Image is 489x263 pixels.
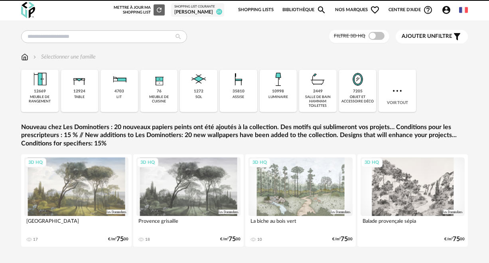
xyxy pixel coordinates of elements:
div: Provence grisaille [136,216,241,232]
img: OXP [21,2,35,18]
div: 3D HQ [361,158,383,168]
span: 75 [341,237,348,242]
div: 12669 [34,89,46,94]
span: 75 [116,237,124,242]
div: Sélectionner une famille [32,53,96,61]
span: 24 [216,9,222,15]
div: €/m² 00 [444,237,465,242]
a: 3D HQ La biche au bois vert 10 €/m²7500 [245,154,356,247]
div: Balade provençale sépia [361,216,465,232]
div: €/m² 00 [220,237,241,242]
div: 3D HQ [249,158,270,168]
div: 1272 [194,89,203,94]
img: Rangement.png [150,70,169,89]
div: 2449 [313,89,323,94]
img: Luminaire.png [268,70,288,89]
span: Filter icon [452,32,462,41]
div: 18 [145,237,150,242]
div: salle de bain hammam toilettes [302,95,334,108]
div: [PERSON_NAME] [174,9,221,16]
a: Shopping Lists [238,2,274,18]
div: assise [233,95,244,99]
span: Filtre 3D HQ [334,33,365,38]
img: Meuble%20de%20rangement.png [30,70,49,89]
img: more.7b13dc1.svg [391,84,404,97]
div: objet et accessoire déco [341,95,374,104]
img: Miroir.png [348,70,367,89]
div: 4703 [114,89,124,94]
button: Ajouter unfiltre Filter icon [396,30,468,43]
span: Account Circle icon [442,5,455,15]
span: Magnify icon [317,5,326,15]
div: lit [116,95,122,99]
div: sol [195,95,202,99]
span: Heart Outline icon [370,5,380,15]
span: 75 [229,237,236,242]
div: 12924 [73,89,85,94]
a: BibliothèqueMagnify icon [282,2,326,18]
img: Table.png [70,70,89,89]
span: Help Circle Outline icon [423,5,433,15]
div: meuble de cuisine [143,95,175,104]
div: Voir tout [379,70,416,112]
span: 75 [453,237,460,242]
a: 3D HQ Provence grisaille 18 €/m²7500 [133,154,244,247]
span: Centre d'aideHelp Circle Outline icon [388,5,433,15]
a: Nouveau chez Les Dominotiers : 20 nouveaux papiers peints ont été ajoutés à la collection. Des mo... [21,123,468,148]
span: Account Circle icon [442,5,451,15]
img: Salle%20de%20bain.png [308,70,327,89]
span: Refresh icon [156,8,163,12]
div: 76 [157,89,162,94]
img: Assise.png [229,70,248,89]
div: meuble de rangement [24,95,56,104]
span: filtre [402,33,452,40]
a: 3D HQ [GEOGRAPHIC_DATA] 17 €/m²7500 [21,154,132,247]
div: 3D HQ [25,158,46,168]
img: Literie.png [110,70,129,89]
div: 35810 [233,89,244,94]
a: Shopping List courante [PERSON_NAME] 24 [174,5,221,15]
div: €/m² 00 [332,237,353,242]
div: €/m² 00 [108,237,128,242]
div: 10998 [272,89,284,94]
a: 3D HQ Balade provençale sépia €/m²7500 [357,154,468,247]
img: fr [459,6,468,14]
div: [GEOGRAPHIC_DATA] [24,216,128,232]
div: 17 [33,237,38,242]
div: table [74,95,85,99]
div: 3D HQ [137,158,158,168]
div: 10 [257,237,262,242]
div: Mettre à jour ma Shopping List [114,4,165,16]
img: svg+xml;base64,PHN2ZyB3aWR0aD0iMTYiIGhlaWdodD0iMTciIHZpZXdCb3g9IjAgMCAxNiAxNyIgZmlsbD0ibm9uZSIgeG... [21,53,28,61]
div: luminaire [268,95,288,99]
span: Ajouter un [402,33,435,39]
img: Sol.png [189,70,208,89]
div: La biche au bois vert [248,216,353,232]
div: Shopping List courante [174,5,221,9]
span: Nos marques [335,2,380,18]
div: 7205 [353,89,363,94]
img: svg+xml;base64,PHN2ZyB3aWR0aD0iMTYiIGhlaWdodD0iMTYiIHZpZXdCb3g9IjAgMCAxNiAxNiIgZmlsbD0ibm9uZSIgeG... [32,53,38,61]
